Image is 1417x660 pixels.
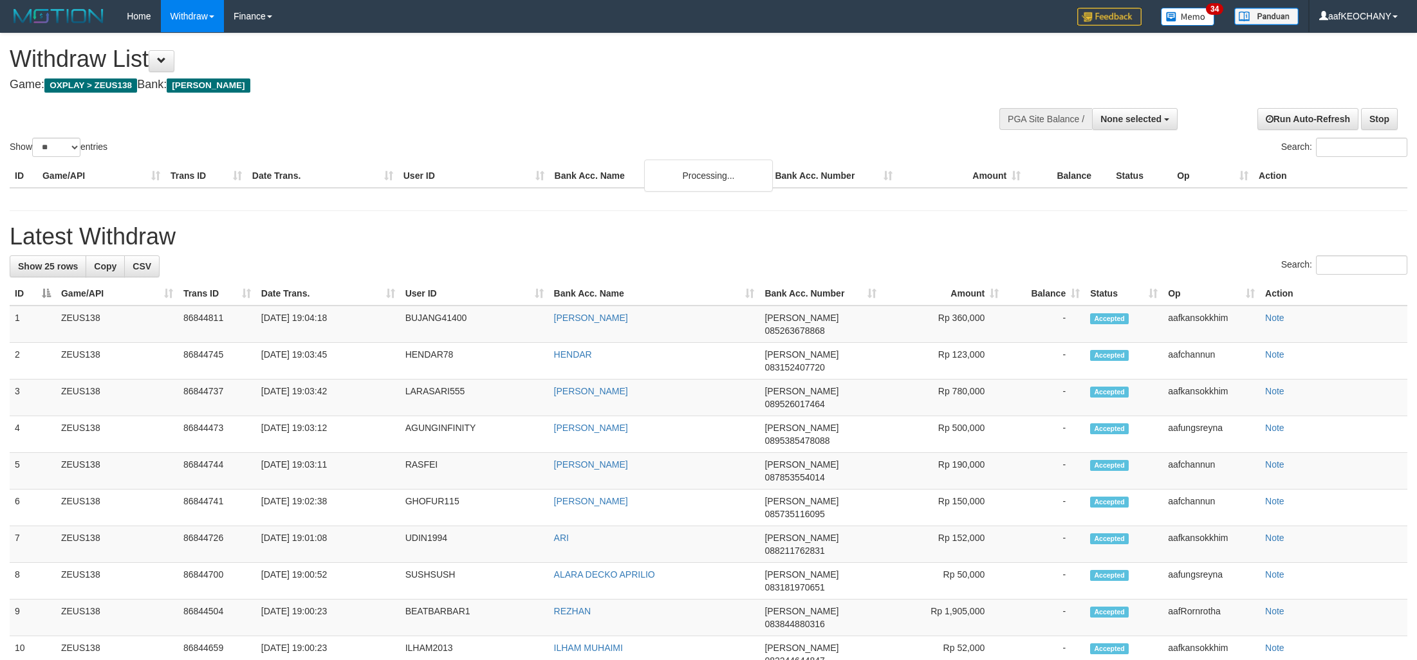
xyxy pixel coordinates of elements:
[256,306,400,343] td: [DATE] 19:04:18
[882,600,1004,636] td: Rp 1,905,000
[178,453,256,490] td: 86844744
[554,313,628,323] a: [PERSON_NAME]
[882,563,1004,600] td: Rp 50,000
[256,282,400,306] th: Date Trans.: activate to sort column ascending
[86,255,125,277] a: Copy
[10,46,932,72] h1: Withdraw List
[764,509,824,519] span: Copy 085735116095 to clipboard
[1163,490,1260,526] td: aafchannun
[1077,8,1142,26] img: Feedback.jpg
[178,282,256,306] th: Trans ID: activate to sort column ascending
[882,343,1004,380] td: Rp 123,000
[56,306,178,343] td: ZEUS138
[1163,563,1260,600] td: aafungsreyna
[178,563,256,600] td: 86844700
[56,282,178,306] th: Game/API: activate to sort column ascending
[1004,453,1085,490] td: -
[1090,497,1129,508] span: Accepted
[178,380,256,416] td: 86844737
[1004,416,1085,453] td: -
[1234,8,1299,25] img: panduan.png
[1004,600,1085,636] td: -
[1161,8,1215,26] img: Button%20Memo.svg
[882,282,1004,306] th: Amount: activate to sort column ascending
[1265,459,1284,470] a: Note
[1090,533,1129,544] span: Accepted
[554,459,628,470] a: [PERSON_NAME]
[764,423,838,433] span: [PERSON_NAME]
[1163,380,1260,416] td: aafkansokkhim
[1265,313,1284,323] a: Note
[1090,313,1129,324] span: Accepted
[1092,108,1178,130] button: None selected
[10,6,107,26] img: MOTION_logo.png
[1265,643,1284,653] a: Note
[554,496,628,506] a: [PERSON_NAME]
[400,380,549,416] td: LARASARI555
[1100,114,1162,124] span: None selected
[10,306,56,343] td: 1
[554,533,569,543] a: ARI
[10,380,56,416] td: 3
[764,313,838,323] span: [PERSON_NAME]
[554,643,623,653] a: ILHAM MUHAIMI
[400,453,549,490] td: RASFEI
[56,343,178,380] td: ZEUS138
[554,386,628,396] a: [PERSON_NAME]
[764,496,838,506] span: [PERSON_NAME]
[44,78,137,93] span: OXPLAY > ZEUS138
[10,490,56,526] td: 6
[554,423,628,433] a: [PERSON_NAME]
[549,282,760,306] th: Bank Acc. Name: activate to sort column ascending
[133,261,151,271] span: CSV
[764,606,838,616] span: [PERSON_NAME]
[10,600,56,636] td: 9
[167,78,250,93] span: [PERSON_NAME]
[1004,343,1085,380] td: -
[1004,380,1085,416] td: -
[764,325,824,336] span: Copy 085263678868 to clipboard
[764,349,838,360] span: [PERSON_NAME]
[1257,108,1358,130] a: Run Auto-Refresh
[644,160,773,192] div: Processing...
[178,416,256,453] td: 86844473
[882,380,1004,416] td: Rp 780,000
[178,343,256,380] td: 86844745
[10,343,56,380] td: 2
[400,306,549,343] td: BUJANG41400
[1163,526,1260,563] td: aafkansokkhim
[56,416,178,453] td: ZEUS138
[1260,282,1407,306] th: Action
[10,563,56,600] td: 8
[1316,255,1407,275] input: Search:
[256,416,400,453] td: [DATE] 19:03:12
[1163,600,1260,636] td: aafRornrotha
[764,619,824,629] span: Copy 083844880316 to clipboard
[256,380,400,416] td: [DATE] 19:03:42
[1004,526,1085,563] td: -
[256,453,400,490] td: [DATE] 19:03:11
[1111,164,1172,188] th: Status
[554,569,655,580] a: ALARA DECKO APRILIO
[1265,569,1284,580] a: Note
[764,569,838,580] span: [PERSON_NAME]
[1085,282,1163,306] th: Status: activate to sort column ascending
[256,600,400,636] td: [DATE] 19:00:23
[1361,108,1398,130] a: Stop
[764,362,824,372] span: Copy 083152407720 to clipboard
[56,600,178,636] td: ZEUS138
[550,164,770,188] th: Bank Acc. Name
[1090,643,1129,654] span: Accepted
[882,306,1004,343] td: Rp 360,000
[400,526,549,563] td: UDIN1994
[1281,138,1407,157] label: Search:
[400,416,549,453] td: AGUNGINFINITY
[1004,490,1085,526] td: -
[764,399,824,409] span: Copy 089526017464 to clipboard
[178,600,256,636] td: 86844504
[247,164,398,188] th: Date Trans.
[882,453,1004,490] td: Rp 190,000
[898,164,1026,188] th: Amount
[1163,416,1260,453] td: aafungsreyna
[18,261,78,271] span: Show 25 rows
